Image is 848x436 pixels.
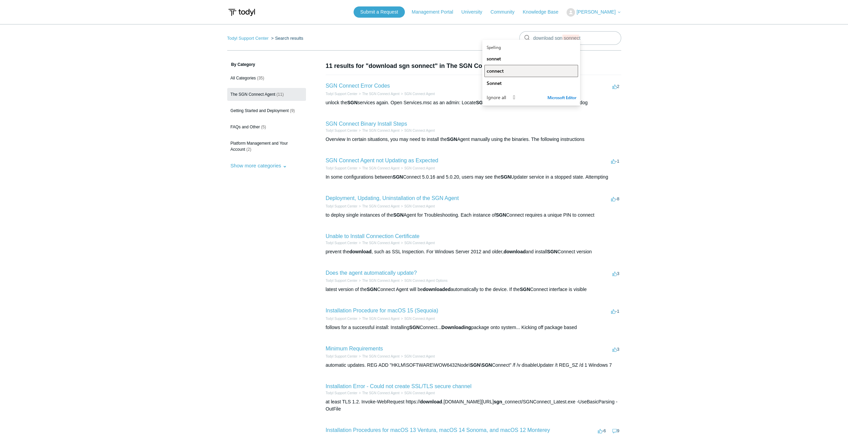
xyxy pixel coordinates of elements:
[326,174,621,181] div: In some configurations between Connect 5.0.16 and 5.0.20, users may see the Updater service in a ...
[441,325,471,330] em: Downloading
[326,354,358,359] li: Todyl Support Center
[447,137,457,142] em: SGN
[246,147,251,152] span: (2)
[227,159,290,172] button: Show more categories
[399,91,435,96] li: SGN Connect Agent
[357,316,399,321] li: The SGN Connect Agent
[612,347,619,352] span: 3
[399,278,447,283] li: SGN Connect Agent Options
[393,212,403,218] em: SGN
[326,61,621,71] h1: 11 results for "download sgn sonnect" in The SGN Connect Agent
[326,279,358,283] a: Todyl Support Center
[326,212,621,219] div: to deploy single instances of the Agent for Troubleshooting. Each instance of Connect requires a ...
[367,287,377,292] em: SGN
[482,362,492,368] em: SGN
[290,108,295,113] span: (9)
[404,166,435,170] a: SGN Connect Agent
[362,391,399,395] a: The SGN Connect Agent
[362,92,399,96] a: The SGN Connect Agent
[404,279,447,283] a: SGN Connect Agent Options
[612,428,619,433] span: 9
[257,76,264,80] span: (35)
[399,354,435,359] li: SGN Connect Agent
[326,427,550,433] a: Installation Procedures for macOS 13 Ventura, macOS 14 Sonoma, and macOS 12 Monterey
[326,241,358,245] a: Todyl Support Center
[227,6,256,19] img: Todyl Support Center Help Center home page
[227,61,306,68] h3: By Category
[357,278,399,283] li: The SGN Connect Agent
[326,270,417,276] a: Does the agent automatically update?
[362,204,399,208] a: The SGN Connect Agent
[227,36,270,41] li: Todyl Support Center
[326,248,621,255] div: prevent the , such as SSL Inspection. For Windows Server 2012 and older, and install Connect version
[326,204,358,208] a: Todyl Support Center
[523,8,565,16] a: Knowledge Base
[326,355,358,358] a: Todyl Support Center
[404,391,435,395] a: SGN Connect Agent
[503,249,525,254] em: download
[362,129,399,132] a: The SGN Connect Agent
[276,92,284,97] span: (11)
[261,125,266,129] span: (5)
[357,354,399,359] li: The SGN Connect Agent
[494,399,502,404] em: sgn
[227,137,306,156] a: Platform Management and Your Account (2)
[404,204,435,208] a: SGN Connect Agent
[231,125,260,129] span: FAQs and Other
[270,36,303,41] li: Search results
[326,92,358,96] a: Todyl Support Center
[404,355,435,358] a: SGN Connect Agent
[326,316,358,321] li: Todyl Support Center
[611,196,619,201] span: -8
[326,166,358,171] li: Todyl Support Center
[496,212,506,218] em: SGN
[227,121,306,133] a: FAQs and Other (5)
[326,128,358,133] li: Todyl Support Center
[566,8,621,17] button: [PERSON_NAME]
[476,100,486,105] em: SGN
[349,249,372,254] em: download
[399,128,435,133] li: SGN Connect Agent
[423,287,451,292] em: downloaded
[461,8,489,16] a: University
[357,204,399,209] li: The SGN Connect Agent
[399,390,435,396] li: SGN Connect Agent
[576,9,615,15] span: [PERSON_NAME]
[231,92,275,97] span: The SGN Connect Agent
[326,136,621,143] div: Overview In certain situations, you may need to install the Agent manually using the binaries. Th...
[354,6,405,18] a: Submit a Request
[326,383,472,389] a: Installation Error - Could not create SSL/TLS secure channel
[231,76,256,80] span: All Categories
[357,91,399,96] li: The SGN Connect Agent
[326,278,358,283] li: Todyl Support Center
[409,325,419,330] em: SGN
[326,324,621,331] div: follows for a successful install: Installing Connect... package onto system... Kicking off packag...
[227,36,269,41] a: Todyl Support Center
[326,83,390,89] a: SGN Connect Error Codes
[362,317,399,321] a: The SGN Connect Agent
[520,287,530,292] em: SGN
[362,166,399,170] a: The SGN Connect Agent
[357,240,399,246] li: The SGN Connect Agent
[326,158,438,163] a: SGN Connect Agent not Updating as Expected
[598,428,606,433] span: -6
[227,72,306,85] a: All Categories (35)
[326,286,621,293] div: latest version of the Connect Agent will be automatically to the device. If the Connect interface...
[326,362,621,369] div: automatic updates. REG ADD "HKLM\SOFTWARE\WOW6432Node\ \ Connect" /f /v disableUpdater /t REG_SZ ...
[404,241,435,245] a: SGN Connect Agent
[399,316,435,321] li: SGN Connect Agent
[326,390,358,396] li: Todyl Support Center
[399,166,435,171] li: SGN Connect Agent
[326,166,358,170] a: Todyl Support Center
[227,88,306,101] a: The SGN Connect Agent (11)
[404,92,435,96] a: SGN Connect Agent
[326,195,459,201] a: Deployment, Updating, Uninstallation of the SGN Agent
[357,390,399,396] li: The SGN Connect Agent
[404,317,435,321] a: SGN Connect Agent
[326,99,621,106] div: unlock the services again. Open Services.msc as an admin: Locate Connect, Updater, Audit, Watchdog
[412,8,460,16] a: Management Portal
[612,84,619,89] span: 2
[326,233,420,239] a: Unable to Install Connection Certificate
[519,31,621,45] input: Search
[326,121,407,127] a: SGN Connect Binary Install Steps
